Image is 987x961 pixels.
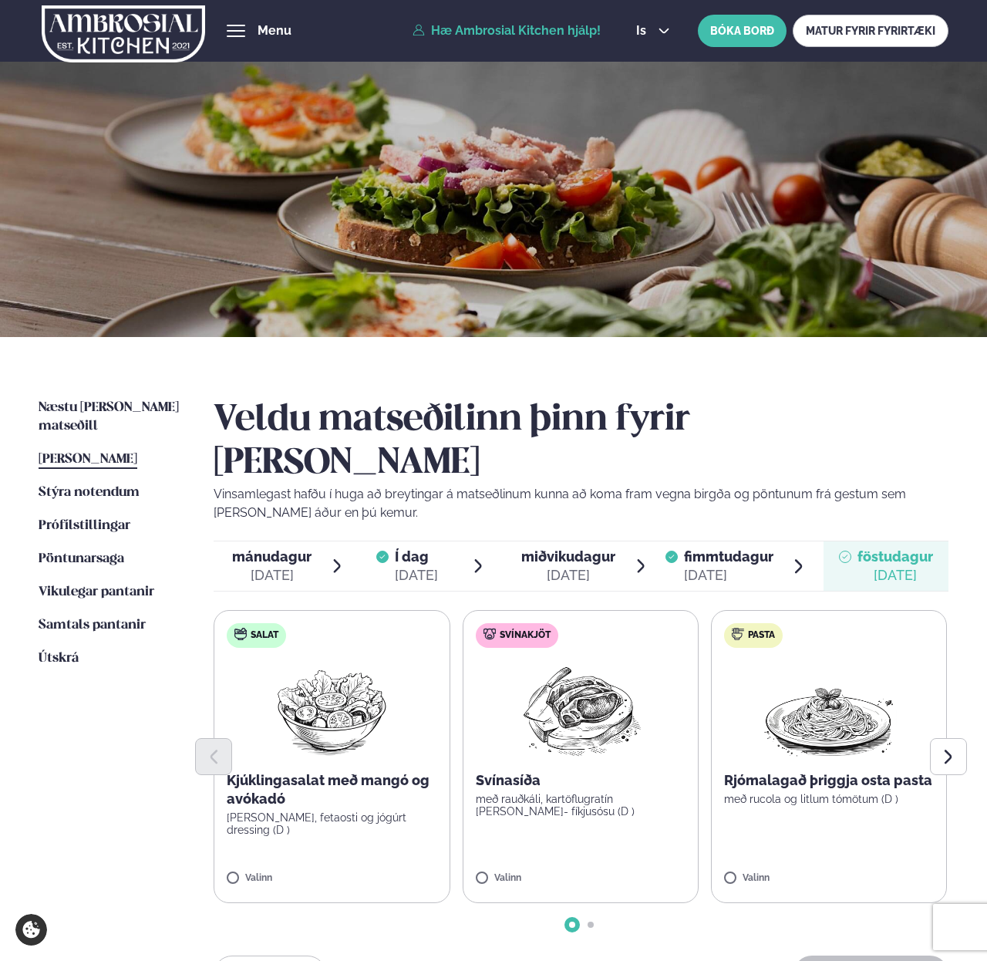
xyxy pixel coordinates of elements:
p: með rucola og litlum tómötum (D ) [724,793,934,805]
span: Útskrá [39,652,79,665]
div: [DATE] [684,566,773,585]
span: fimmtudagur [684,548,773,565]
button: hamburger [227,22,245,40]
img: Spagetti.png [761,660,897,759]
img: pasta.svg [732,628,744,640]
span: Pasta [748,629,775,642]
a: Pöntunarsaga [39,550,124,568]
img: pork.svg [483,628,496,640]
a: Vikulegar pantanir [39,583,154,602]
p: með rauðkáli, kartöflugratín [PERSON_NAME]- fíkjusósu (D ) [476,793,686,818]
button: is [624,25,682,37]
a: Stýra notendum [39,484,140,502]
p: [PERSON_NAME], fetaosti og jógúrt dressing (D ) [227,811,436,836]
h2: Veldu matseðilinn þinn fyrir [PERSON_NAME] [214,399,948,485]
div: [DATE] [857,566,933,585]
span: Salat [251,629,278,642]
span: Pöntunarsaga [39,552,124,565]
a: Hæ Ambrosial Kitchen hjálp! [413,24,601,38]
button: Next slide [930,738,967,775]
img: Salad.png [264,660,400,759]
span: föstudagur [857,548,933,565]
p: Rjómalagað þriggja osta pasta [724,771,934,790]
span: [PERSON_NAME] [39,453,137,466]
div: [DATE] [232,566,312,585]
button: Previous slide [195,738,232,775]
a: Prófílstillingar [39,517,130,535]
span: Svínakjöt [500,629,551,642]
span: Samtals pantanir [39,619,146,632]
button: BÓKA BORÐ [698,15,787,47]
span: mánudagur [232,548,312,565]
span: is [636,25,651,37]
img: salad.svg [234,628,247,640]
p: Svínasíða [476,771,686,790]
a: [PERSON_NAME] [39,450,137,469]
span: Prófílstillingar [39,519,130,532]
span: Stýra notendum [39,486,140,499]
p: Vinsamlegast hafðu í huga að breytingar á matseðlinum kunna að koma fram vegna birgða og pöntunum... [214,485,948,522]
span: Næstu [PERSON_NAME] matseðill [39,401,179,433]
a: Cookie settings [15,914,47,946]
a: MATUR FYRIR FYRIRTÆKI [793,15,948,47]
img: logo [42,2,205,66]
span: Í dag [395,548,438,566]
span: Go to slide 2 [588,922,594,928]
a: Útskrá [39,649,79,668]
a: Næstu [PERSON_NAME] matseðill [39,399,183,436]
span: miðvikudagur [521,548,615,565]
span: Go to slide 1 [569,922,575,928]
div: [DATE] [395,566,438,585]
img: Pork-Meat.png [513,660,649,759]
a: Samtals pantanir [39,616,146,635]
div: [DATE] [521,566,615,585]
p: Kjúklingasalat með mangó og avókadó [227,771,436,808]
span: Vikulegar pantanir [39,585,154,599]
